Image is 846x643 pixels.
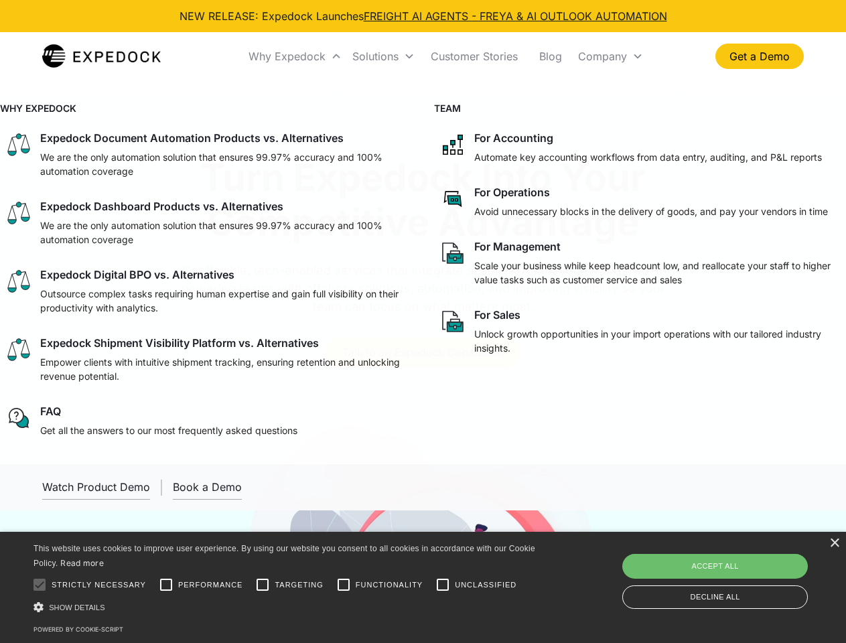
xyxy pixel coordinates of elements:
div: Company [578,50,627,63]
p: Avoid unnecessary blocks in the delivery of goods, and pay your vendors in time [474,204,828,218]
img: scale icon [5,268,32,295]
span: Show details [49,603,105,612]
a: FREIGHT AI AGENTS - FREYA & AI OUTLOOK AUTOMATION [364,9,667,23]
span: Functionality [356,579,423,591]
div: FAQ [40,405,61,418]
iframe: Chat Widget [623,498,846,643]
a: Read more [60,558,104,568]
div: For Sales [474,308,520,321]
a: Customer Stories [420,33,528,79]
p: Scale your business while keep headcount low, and reallocate your staff to higher value tasks suc... [474,259,841,287]
div: Expedock Dashboard Products vs. Alternatives [40,200,283,213]
img: network like icon [439,131,466,158]
img: scale icon [5,131,32,158]
p: Unlock growth opportunities in your import operations with our tailored industry insights. [474,327,841,355]
img: scale icon [5,336,32,363]
a: Get a Demo [715,44,804,69]
div: Expedock Digital BPO vs. Alternatives [40,268,234,281]
img: paper and bag icon [439,240,466,267]
div: Expedock Document Automation Products vs. Alternatives [40,131,344,145]
a: Powered by cookie-script [33,626,123,633]
img: rectangular chat bubble icon [439,186,466,212]
span: Unclassified [455,579,516,591]
a: open lightbox [42,475,150,500]
a: Blog [528,33,573,79]
p: Get all the answers to our most frequently asked questions [40,423,297,437]
a: home [42,43,161,70]
p: Automate key accounting workflows from data entry, auditing, and P&L reports [474,150,822,164]
div: NEW RELEASE: Expedock Launches [180,8,667,24]
div: Solutions [352,50,399,63]
div: Watch Product Demo [42,480,150,494]
span: This website uses cookies to improve user experience. By using our website you consent to all coo... [33,544,535,569]
div: Book a Demo [173,480,242,494]
div: Company [573,33,648,79]
div: Expedock Shipment Visibility Platform vs. Alternatives [40,336,319,350]
div: Solutions [347,33,420,79]
img: Expedock Logo [42,43,161,70]
p: Empower clients with intuitive shipment tracking, ensuring retention and unlocking revenue potent... [40,355,407,383]
div: Why Expedock [243,33,347,79]
span: Performance [178,579,243,591]
div: Show details [33,600,540,614]
a: Book a Demo [173,475,242,500]
img: paper and bag icon [439,308,466,335]
p: We are the only automation solution that ensures 99.97% accuracy and 100% automation coverage [40,150,407,178]
img: regular chat bubble icon [5,405,32,431]
p: We are the only automation solution that ensures 99.97% accuracy and 100% automation coverage [40,218,407,246]
div: For Accounting [474,131,553,145]
img: scale icon [5,200,32,226]
div: Why Expedock [249,50,326,63]
div: For Operations [474,186,550,199]
div: For Management [474,240,561,253]
p: Outsource complex tasks requiring human expertise and gain full visibility on their productivity ... [40,287,407,315]
span: Strictly necessary [52,579,146,591]
span: Targeting [275,579,323,591]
